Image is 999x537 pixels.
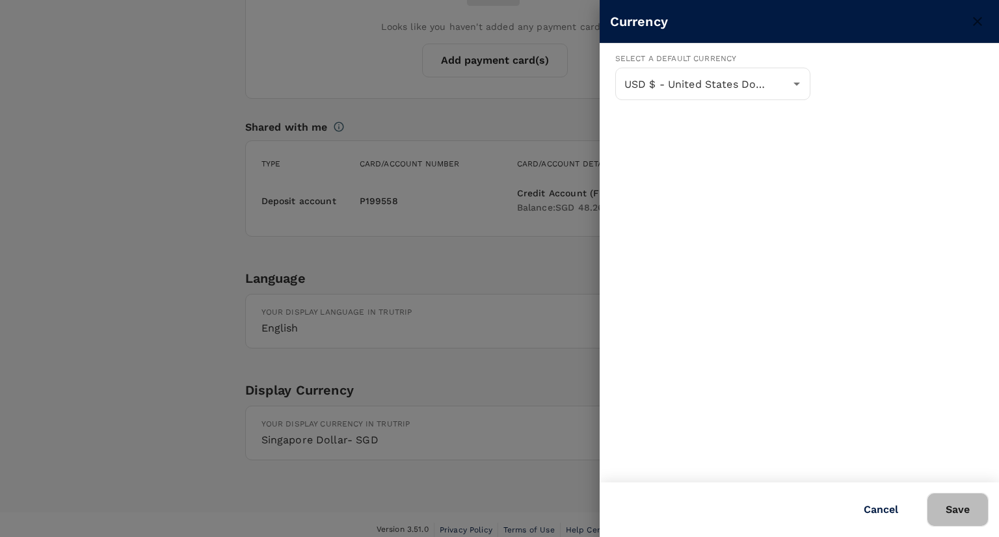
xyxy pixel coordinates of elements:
[846,493,916,526] button: Cancel
[610,11,966,32] div: Currency
[966,10,989,33] button: close
[615,54,737,63] span: Select a default currency
[788,75,806,93] button: Open
[927,493,989,527] button: Save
